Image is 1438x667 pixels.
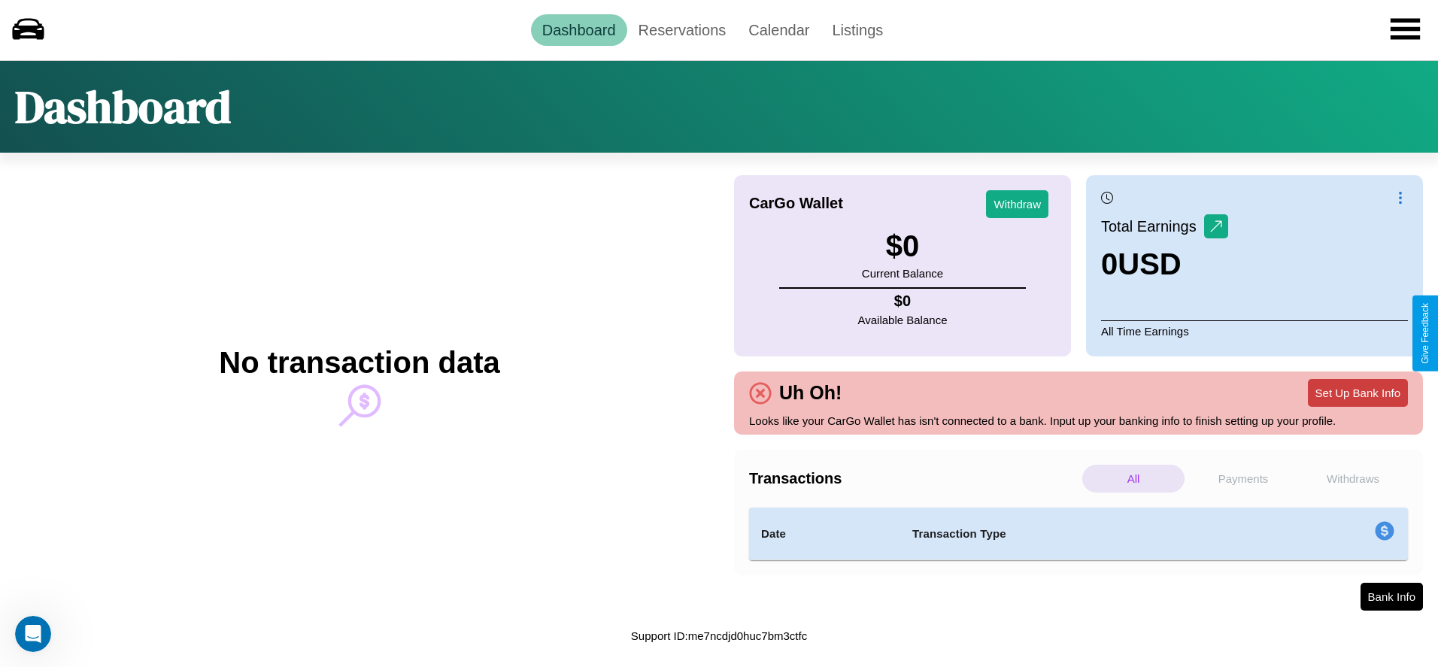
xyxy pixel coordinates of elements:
[858,293,948,310] h4: $ 0
[15,76,231,138] h1: Dashboard
[627,14,738,46] a: Reservations
[737,14,821,46] a: Calendar
[1308,379,1408,407] button: Set Up Bank Info
[749,411,1408,431] p: Looks like your CarGo Wallet has isn't connected to a bank. Input up your banking info to finish ...
[749,470,1078,487] h4: Transactions
[1101,320,1408,341] p: All Time Earnings
[761,525,888,543] h4: Date
[1302,465,1404,493] p: Withdraws
[219,346,499,380] h2: No transaction data
[912,525,1252,543] h4: Transaction Type
[1361,583,1423,611] button: Bank Info
[772,382,849,404] h4: Uh Oh!
[858,310,948,330] p: Available Balance
[986,190,1048,218] button: Withdraw
[749,195,843,212] h4: CarGo Wallet
[1082,465,1185,493] p: All
[631,626,807,646] p: Support ID: me7ncdjd0huc7bm3ctfc
[1101,213,1204,240] p: Total Earnings
[15,616,51,652] iframe: Intercom live chat
[1101,247,1228,281] h3: 0 USD
[821,14,894,46] a: Listings
[1192,465,1294,493] p: Payments
[531,14,627,46] a: Dashboard
[749,508,1408,560] table: simple table
[862,263,943,283] p: Current Balance
[1420,303,1430,364] div: Give Feedback
[862,229,943,263] h3: $ 0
